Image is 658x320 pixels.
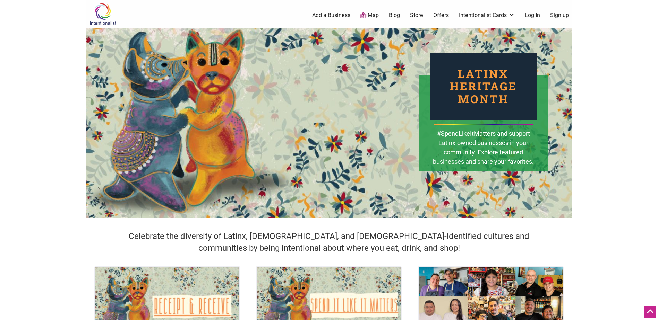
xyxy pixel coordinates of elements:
[459,11,515,19] a: Intentionalist Cards
[360,11,379,19] a: Map
[111,231,548,254] h4: Celebrate the diversity of Latinx, [DEMOGRAPHIC_DATA], and [DEMOGRAPHIC_DATA]-identified cultures...
[410,11,423,19] a: Store
[525,11,540,19] a: Log In
[86,3,119,25] img: Intentionalist
[550,11,569,19] a: Sign up
[389,11,400,19] a: Blog
[644,306,656,318] div: Scroll Back to Top
[433,11,449,19] a: Offers
[312,11,350,19] a: Add a Business
[433,129,535,176] div: #SpendLikeItMatters and support Latinx-owned businesses in your community. Explore featured busin...
[430,53,537,120] div: Latinx Heritage Month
